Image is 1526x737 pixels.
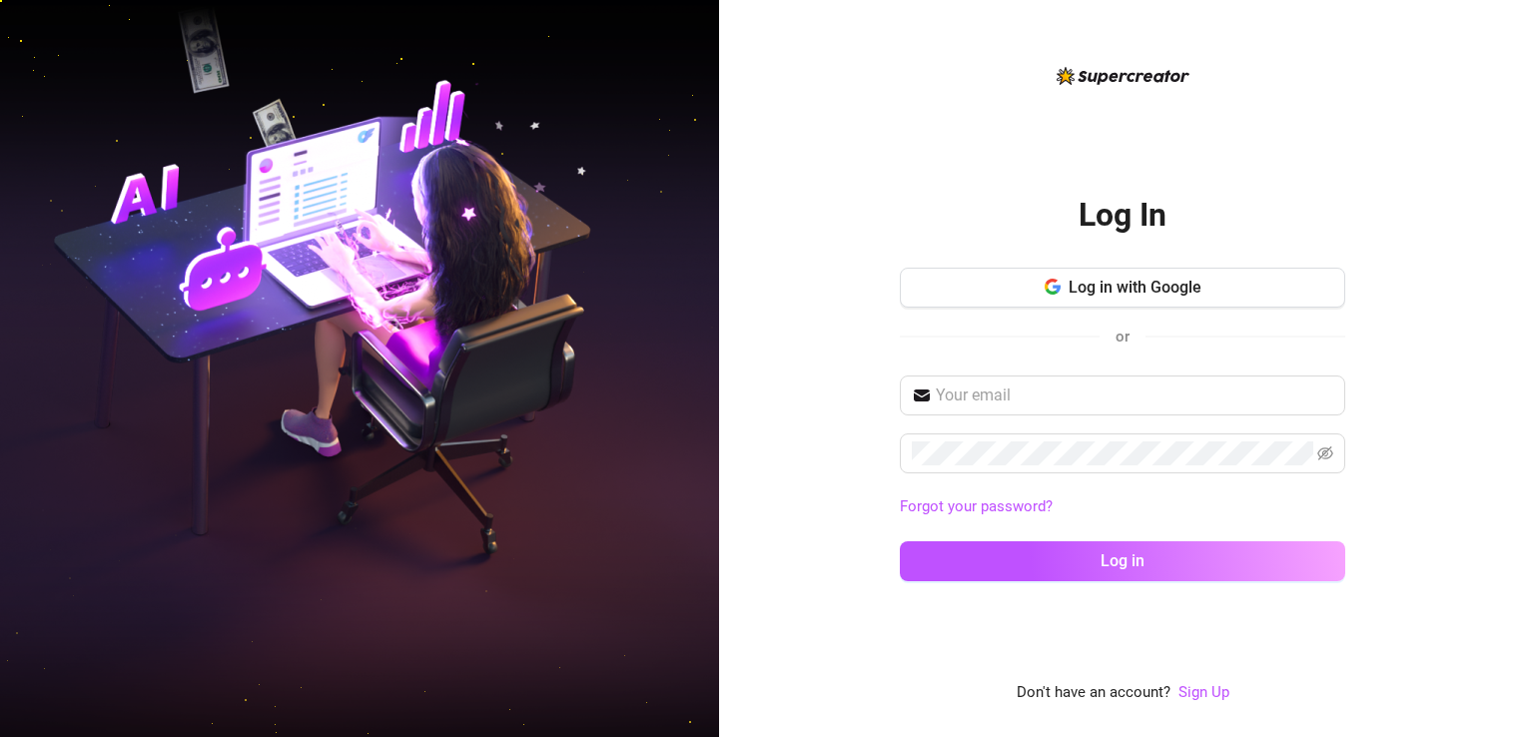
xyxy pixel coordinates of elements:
span: Log in [1101,551,1144,570]
a: Sign Up [1178,683,1229,701]
span: Log in with Google [1069,278,1201,297]
span: or [1116,328,1130,346]
button: Log in with Google [900,268,1345,308]
button: Log in [900,541,1345,581]
span: Don't have an account? [1017,681,1170,705]
h2: Log In [1079,195,1166,236]
img: logo-BBDzfeDw.svg [1057,67,1189,85]
a: Sign Up [1178,681,1229,705]
input: Your email [936,383,1333,407]
a: Forgot your password? [900,497,1053,515]
span: eye-invisible [1317,445,1333,461]
a: Forgot your password? [900,495,1345,519]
